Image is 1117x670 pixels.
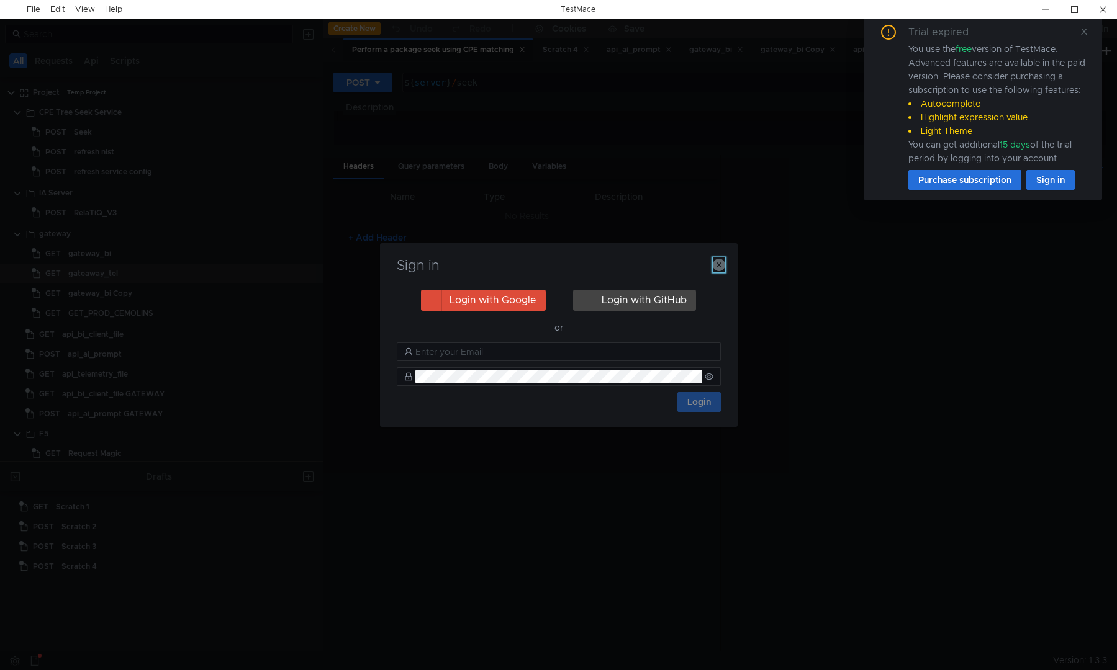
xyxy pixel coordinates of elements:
li: Autocomplete [908,97,1087,110]
span: free [956,43,972,55]
button: Login with GitHub [573,290,696,311]
span: 15 days [1000,139,1030,150]
div: You can get additional of the trial period by logging into your account. [908,138,1087,165]
button: Login with Google [421,290,546,311]
li: Highlight expression value [908,110,1087,124]
input: Enter your Email [415,345,713,359]
h3: Sign in [395,258,723,273]
div: — or — [397,320,721,335]
li: Light Theme [908,124,1087,138]
button: Sign in [1026,170,1075,190]
button: Purchase subscription [908,170,1021,190]
div: Trial expired [908,25,984,40]
div: You use the version of TestMace. Advanced features are available in the paid version. Please cons... [908,42,1087,165]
